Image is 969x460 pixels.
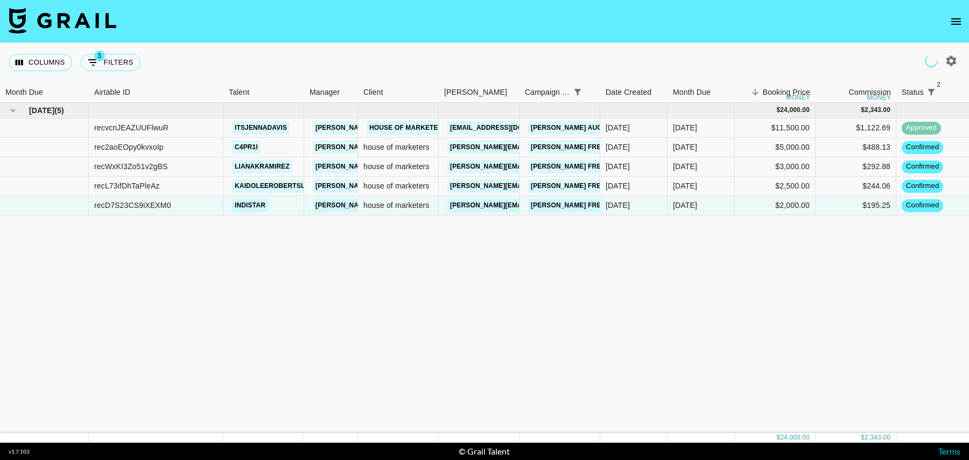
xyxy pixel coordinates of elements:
a: [PERSON_NAME] FREELY [528,179,616,193]
button: hide children [5,103,20,118]
div: Sep '25 [673,142,697,152]
div: Booker [439,82,519,103]
div: 19/09/2025 [606,180,630,191]
a: lianakramirez [232,160,292,173]
div: Manager [304,82,358,103]
a: [PERSON_NAME][EMAIL_ADDRESS][DOMAIN_NAME] [313,199,488,212]
div: Booking Price [763,82,810,103]
a: c4pr1i [232,141,261,154]
span: confirmed [902,181,943,191]
div: Commission [848,82,891,103]
span: Refreshing users, talent, clients, campaigns... [925,54,938,67]
span: [DATE] [29,105,54,116]
div: Sep '25 [673,161,697,172]
div: $5,000.00 [735,138,816,157]
button: Select columns [9,54,72,71]
a: [PERSON_NAME][EMAIL_ADDRESS][DOMAIN_NAME] [447,179,623,193]
div: $ [861,433,865,442]
div: $ [776,433,780,442]
div: $195.25 [816,196,896,215]
div: recL73ifDhTaPleAz [94,180,160,191]
div: © Grail Talent [459,446,510,457]
span: ( 5 ) [54,105,64,116]
div: house of marketers [358,157,439,177]
div: Date Created [606,82,651,103]
a: [PERSON_NAME] FREELY [528,160,616,173]
div: $ [861,106,865,115]
div: $ [776,106,780,115]
div: Airtable ID [94,82,130,103]
div: 19/09/2025 [606,200,630,211]
span: approved [902,123,941,133]
div: Date Created [600,82,668,103]
div: 24,000.00 [780,106,810,115]
div: $244.06 [816,177,896,196]
div: $1,122.69 [816,119,896,138]
div: 19/09/2025 [606,142,630,152]
div: $488.13 [816,138,896,157]
div: Campaign (Type) [525,82,570,103]
div: $2,000.00 [735,196,816,215]
a: [PERSON_NAME][EMAIL_ADDRESS][DOMAIN_NAME] [447,141,623,154]
a: Terms [938,446,960,456]
div: rec2aoEOpy0kvxoIp [94,142,164,152]
div: 19/09/2025 [606,161,630,172]
a: [PERSON_NAME][EMAIL_ADDRESS][DOMAIN_NAME] [313,121,488,135]
div: $2,500.00 [735,177,816,196]
div: recD7S23CS9iXEXM0 [94,200,171,211]
div: 2,343.00 [865,106,890,115]
span: confirmed [902,200,943,211]
button: open drawer [945,11,967,32]
div: recvcnJEAZUUFlwuR [94,122,168,133]
a: [PERSON_NAME][EMAIL_ADDRESS][DOMAIN_NAME] [313,179,488,193]
span: confirmed [902,162,943,172]
button: Show filters [570,85,585,100]
div: Manager [310,82,340,103]
div: money [867,94,891,101]
a: [PERSON_NAME][EMAIL_ADDRESS][DOMAIN_NAME] [313,160,488,173]
div: Status [902,82,924,103]
button: Sort [748,85,763,100]
div: 1 active filter [570,85,585,100]
div: money [786,94,810,101]
a: House of Marketers [367,121,450,135]
button: Show filters [81,54,141,71]
div: house of marketers [358,177,439,196]
span: 2 [933,79,944,90]
a: [PERSON_NAME][EMAIL_ADDRESS][DOMAIN_NAME] [447,199,623,212]
div: recWxKI3Zo51v2gBS [94,161,167,172]
div: Sep '25 [673,200,697,211]
div: $11,500.00 [735,119,816,138]
img: Grail Talent [9,8,116,33]
div: Month Due [5,82,43,103]
a: itsjennadavis [232,121,290,135]
div: 2,343.00 [865,433,890,442]
div: Sep '25 [673,122,697,133]
div: Month Due [668,82,735,103]
div: Sep '25 [673,180,697,191]
div: $3,000.00 [735,157,816,177]
div: Client [363,82,383,103]
div: Talent [229,82,249,103]
span: confirmed [902,142,943,152]
div: 24,000.00 [780,433,810,442]
button: Show filters [924,85,939,100]
div: house of marketers [358,138,439,157]
div: 2 active filters [924,85,939,100]
a: [PERSON_NAME] FREELY [528,199,616,212]
span: 3 [94,51,105,61]
a: [PERSON_NAME] FREELY [528,141,616,154]
a: kaidoleerobertslife [232,179,318,193]
div: $292.88 [816,157,896,177]
div: Client [358,82,439,103]
div: house of marketers [358,196,439,215]
div: Month Due [673,82,711,103]
button: Sort [939,85,954,100]
div: Airtable ID [89,82,223,103]
button: Sort [585,85,600,100]
div: Campaign (Type) [519,82,600,103]
div: [PERSON_NAME] [444,82,507,103]
div: v 1.7.103 [9,448,30,455]
div: 06/08/2025 [606,122,630,133]
a: indistar [232,199,268,212]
